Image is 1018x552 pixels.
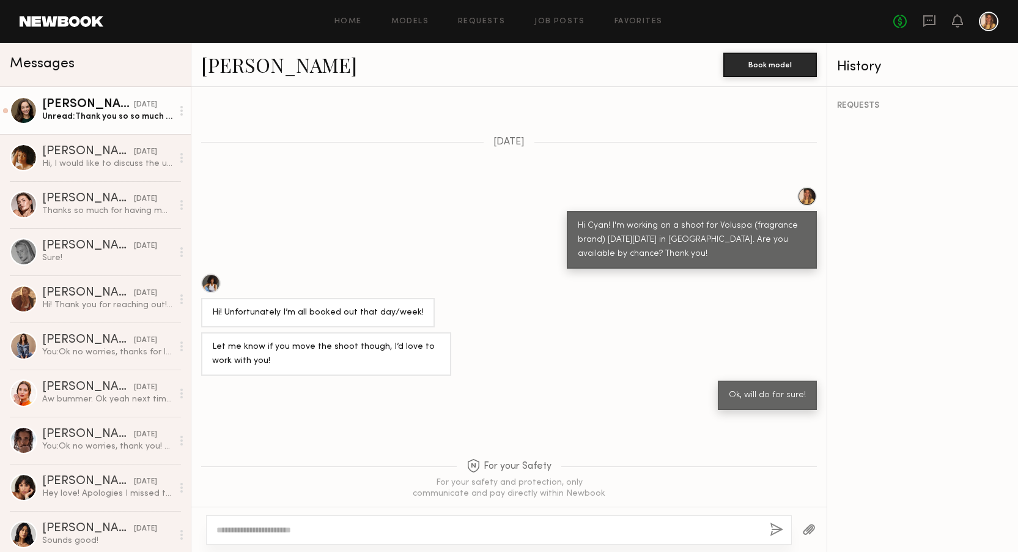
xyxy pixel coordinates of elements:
[42,476,134,488] div: [PERSON_NAME]
[134,193,157,205] div: [DATE]
[614,18,663,26] a: Favorites
[723,53,817,77] button: Book model
[42,441,172,452] div: You: Ok no worries, thank you! Will take a look and keep you posted on the next one :)
[334,18,362,26] a: Home
[42,205,172,217] div: Thanks so much for having me!! :) Address: [PERSON_NAME] [STREET_ADDRESS][PERSON_NAME]
[134,99,157,111] div: [DATE]
[42,393,172,405] div: Aw bummer. Ok yeah next time please!
[578,219,806,261] div: Hi Cyan! I'm working on a shoot for Voluspa (fragrance brand) [DATE][DATE] in [GEOGRAPHIC_DATA]. ...
[42,193,134,205] div: [PERSON_NAME]
[212,306,424,320] div: Hi! Unfortunately I’m all booked out that day/week!
[42,381,134,393] div: [PERSON_NAME]
[134,288,157,299] div: [DATE]
[42,240,134,252] div: [PERSON_NAME]
[201,51,357,78] a: [PERSON_NAME]
[42,346,172,358] div: You: Ok no worries, thanks for letting me know! Next time :)
[42,158,172,170] div: Hi, I would like to discuss the usage of images in Target. Please give me a call at [PHONE_NUMBER...
[42,252,172,264] div: Sure!
[134,335,157,346] div: [DATE]
[42,111,172,122] div: Unread: Thank you so so much for having me ! I had a wonderful time and congratulations on your l...
[42,146,134,158] div: [PERSON_NAME]
[467,459,551,474] span: For your Safety
[837,102,1008,110] div: REQUESTS
[134,241,157,252] div: [DATE]
[42,334,134,346] div: [PERSON_NAME]
[42,287,134,299] div: [PERSON_NAME]
[42,535,172,546] div: Sounds good!
[723,59,817,69] a: Book model
[493,137,525,147] span: [DATE]
[42,523,134,535] div: [PERSON_NAME]
[10,57,75,71] span: Messages
[212,340,440,368] div: Let me know if you move the shoot though, I’d love to work with you!
[458,18,505,26] a: Requests
[134,476,157,488] div: [DATE]
[134,429,157,441] div: [DATE]
[391,18,429,26] a: Models
[134,146,157,158] div: [DATE]
[42,488,172,499] div: Hey love! Apologies I missed this but please keep me in mind for future projects 🫶🏽✨
[42,428,134,441] div: [PERSON_NAME]
[42,299,172,311] div: Hi! Thank you for reaching out! I believe I am available, however I am on hold for one thing with...
[134,523,157,535] div: [DATE]
[411,477,607,499] div: For your safety and protection, only communicate and pay directly within Newbook
[729,389,806,403] div: Ok, will do for sure!
[837,60,1008,74] div: History
[534,18,585,26] a: Job Posts
[134,382,157,393] div: [DATE]
[42,99,134,111] div: [PERSON_NAME]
